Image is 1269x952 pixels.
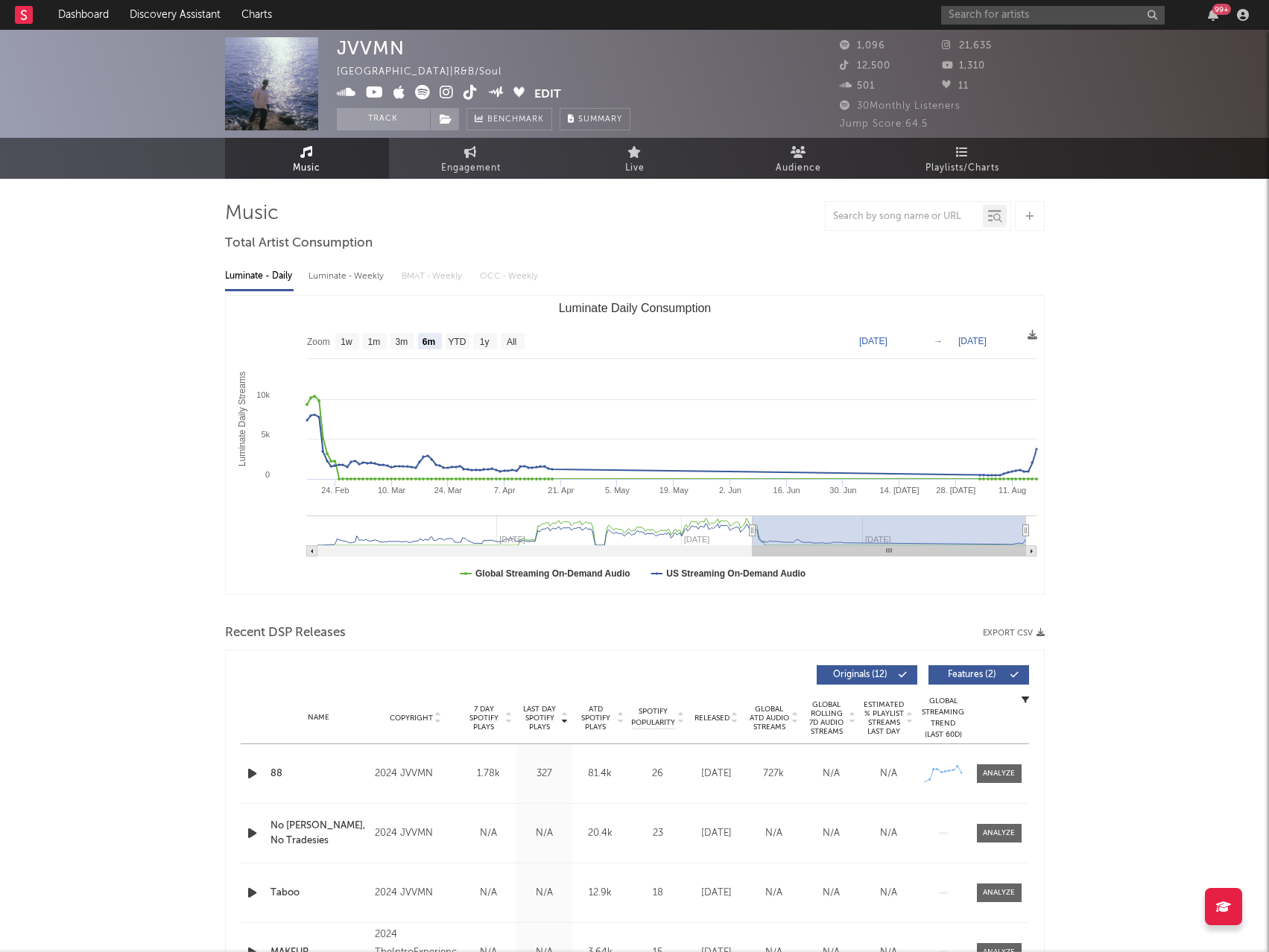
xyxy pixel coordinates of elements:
[237,372,247,466] text: Luminate Daily Streams
[337,37,405,59] div: JVVMN
[806,767,856,781] div: N/A
[881,138,1045,179] a: Playlists/Charts
[395,337,408,347] text: 3m
[466,108,552,130] a: Benchmark
[270,819,368,848] a: No [PERSON_NAME], No Tradesies
[520,826,569,841] div: N/A
[998,486,1025,495] text: 11. Aug
[464,705,504,732] span: 7 Day Spotify Plays
[270,767,368,781] a: 88
[225,235,373,253] span: Total Artist Consumption
[464,826,513,841] div: N/A
[749,767,799,781] div: 727k
[367,337,380,347] text: 1m
[225,624,346,642] span: Recent DSP Releases
[625,159,645,177] span: Live
[337,108,430,130] button: Track
[928,665,1029,685] button: Features(2)
[666,568,806,579] text: US Streaming On-Demand Audio
[558,302,711,314] text: Luminate Daily Consumption
[225,138,389,179] a: Music
[448,337,466,347] text: YTD
[941,6,1165,25] input: Search for artists
[632,767,684,781] div: 26
[390,714,433,723] span: Copyright
[1212,4,1231,15] div: 99 +
[321,486,349,495] text: 24. Feb
[375,884,456,902] div: 2024 JVVMN
[806,886,856,901] div: N/A
[389,138,553,179] a: Engagement
[692,767,741,781] div: [DATE]
[864,826,914,841] div: N/A
[375,825,456,842] div: 2024 JVVMN
[337,63,519,81] div: [GEOGRAPHIC_DATA] | R&B/Soul
[520,767,569,781] div: 327
[983,629,1045,638] button: Export CSV
[493,486,515,495] text: 7. Apr
[864,767,914,781] div: N/A
[261,430,270,439] text: 5k
[829,486,856,495] text: 30. Jun
[925,159,999,177] span: Playlists/Charts
[464,886,513,901] div: N/A
[864,886,914,901] div: N/A
[375,765,456,783] div: 2024 JVVMN
[942,61,985,71] span: 1,310
[806,700,847,736] span: Global Rolling 7D Audio Streams
[341,337,352,347] text: 1w
[840,41,885,51] span: 1,096
[1208,9,1218,21] button: 99+
[265,470,269,479] text: 0
[506,337,516,347] text: All
[749,886,799,901] div: N/A
[864,700,905,736] span: Estimated % Playlist Streams Last Day
[256,390,270,399] text: 10k
[553,138,717,179] a: Live
[479,337,489,347] text: 1y
[817,665,917,685] button: Originals(12)
[578,115,622,124] span: Summary
[520,705,560,732] span: Last Day Spotify Plays
[749,826,799,841] div: N/A
[840,119,928,129] span: Jump Score: 64.5
[718,486,741,495] text: 2. Jun
[936,486,975,495] text: 28. [DATE]
[958,336,987,346] text: [DATE]
[692,826,741,841] div: [DATE]
[576,886,624,901] div: 12.9k
[520,886,569,901] div: N/A
[434,486,462,495] text: 24. Mar
[226,296,1044,594] svg: Luminate Daily Consumption
[879,486,919,495] text: 14. [DATE]
[270,886,368,901] a: Taboo
[534,85,561,104] button: Edit
[293,159,320,177] span: Music
[475,568,630,579] text: Global Streaming On-Demand Audio
[307,337,330,347] text: Zoom
[270,712,368,723] div: Name
[576,767,624,781] div: 81.4k
[576,705,615,732] span: ATD Spotify Plays
[717,138,881,179] a: Audience
[749,705,790,732] span: Global ATD Audio Streams
[631,706,675,729] span: Spotify Popularity
[225,264,294,289] div: Luminate - Daily
[942,41,992,51] span: 21,635
[921,696,966,740] div: Global Streaming Trend (Last 60D)
[694,714,730,723] span: Released
[942,81,969,91] span: 11
[938,670,1007,679] span: Features ( 2 )
[826,670,895,679] span: Originals ( 12 )
[548,486,574,495] text: 21. Apr
[422,337,434,347] text: 6m
[632,886,684,901] div: 18
[659,486,689,495] text: 19. May
[840,101,961,111] span: 30 Monthly Listeners
[840,81,875,91] span: 501
[441,159,501,177] span: Engagement
[776,159,821,177] span: Audience
[464,767,513,781] div: 1.78k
